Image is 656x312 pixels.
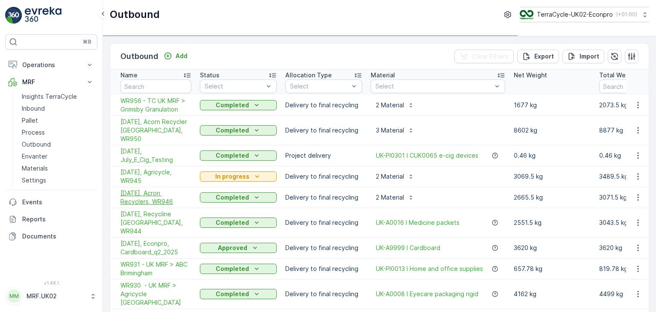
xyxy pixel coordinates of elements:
[18,127,97,138] a: Process
[216,101,249,109] p: Completed
[281,238,366,259] td: Delivery to final recycling
[216,126,249,135] p: Completed
[216,265,249,273] p: Completed
[120,147,191,164] a: 18/07/2025, July_E_Cig_Testing
[281,95,366,116] td: Delivery to final recycling
[517,50,559,63] button: Export
[376,172,404,181] p: 2 Material
[22,140,51,149] p: Outbound
[120,210,191,235] a: 24/07/2025, Recycline UK, WR944
[7,289,21,303] div: MM
[120,281,191,307] a: WR930 - UK MRF > Agricycle UK
[216,290,249,298] p: Completed
[5,194,97,211] a: Events
[281,145,366,166] td: Project delivery
[371,170,419,183] button: 2 Material
[18,115,97,127] a: Pallet
[120,118,191,143] a: 31/07/2025, Acorn Recycler UK, WR950
[120,97,191,114] a: WR956 - TC UK MRF > Grimsby Granulation
[205,82,264,91] p: Select
[120,281,191,307] span: WR930 - UK MRF > Agricycle [GEOGRAPHIC_DATA]
[215,172,249,181] p: In progress
[120,50,158,62] p: Outbound
[5,280,97,286] span: v 1.48.1
[376,218,460,227] span: UK-A0016 I Medicine packets
[537,10,613,19] p: TerraCycle-UK02-Econpro
[5,211,97,228] a: Reports
[376,101,404,109] p: 2 Material
[290,82,349,91] p: Select
[281,280,366,309] td: Delivery to final recycling
[514,244,591,252] p: 3620 kg
[22,116,38,125] p: Pallet
[371,124,419,137] button: 3 Material
[520,10,533,19] img: terracycle_logo_wKaHoWT.png
[22,164,48,173] p: Materials
[514,71,547,79] p: Net Weight
[375,82,492,91] p: Select
[520,7,649,22] button: TerraCycle-UK02-Econpro(+01:00)
[580,52,599,61] p: Import
[376,126,404,135] p: 3 Material
[18,150,97,162] a: Envanter
[120,168,191,185] a: 25/07/2025, Agricycle, WR945
[120,210,191,235] span: [DATE], Recycline [GEOGRAPHIC_DATA], WR944
[371,98,419,112] button: 2 Material
[18,174,97,186] a: Settings
[281,208,366,238] td: Delivery to final recycling
[110,8,160,21] p: Outbound
[281,187,366,208] td: Delivery to final recycling
[514,218,591,227] p: 2551.5 kg
[22,215,94,224] p: Reports
[376,151,478,160] a: UK-PI0301 I CUK0065 e-cig devices
[120,168,191,185] span: [DATE], Agricycle, WR945
[83,38,91,45] p: ⌘B
[471,52,509,61] p: Clear Filters
[22,104,45,113] p: Inbound
[5,7,22,24] img: logo
[22,198,94,206] p: Events
[18,103,97,115] a: Inbound
[120,189,191,206] a: 23/07/2025, Acron Recyclers, WR946
[514,126,591,135] p: 8602 kg
[120,239,191,256] a: 06/30/2025, Econpro, Cardboard_q2_2025
[5,56,97,74] button: Operations
[200,71,220,79] p: Status
[216,218,249,227] p: Completed
[281,259,366,280] td: Delivery to final recycling
[216,193,249,202] p: Completed
[616,11,637,18] p: ( +01:00 )
[5,287,97,305] button: MMMRF.UK02
[285,71,332,79] p: Allocation Type
[216,151,249,160] p: Completed
[120,147,191,164] span: [DATE], July_E_Cig_Testing
[200,264,277,274] button: Completed
[514,151,591,160] p: 0.46 kg
[534,52,554,61] p: Export
[200,100,277,110] button: Completed
[120,79,191,93] input: Search
[200,171,277,182] button: In progress
[22,152,47,161] p: Envanter
[22,78,80,86] p: MRF
[120,260,191,277] a: WR931 - UK MRF > ABC Brimingham
[281,166,366,187] td: Delivery to final recycling
[120,118,191,143] span: [DATE], Acorn Recycler [GEOGRAPHIC_DATA], WR950
[514,290,591,298] p: 4162 kg
[376,290,478,298] span: UK-A0008 I Eyecare packaging rigid
[281,116,366,145] td: Delivery to final recycling
[514,101,591,109] p: 1677 kg
[200,289,277,299] button: Completed
[22,176,46,185] p: Settings
[18,162,97,174] a: Materials
[514,265,591,273] p: 657.78 kg
[18,138,97,150] a: Outbound
[376,265,483,273] a: UK-PI0013 I Home and office supplies
[22,92,77,101] p: Insights TerraCycle
[599,71,637,79] p: Total Weight
[25,7,61,24] img: logo_light-DOdMpM7g.png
